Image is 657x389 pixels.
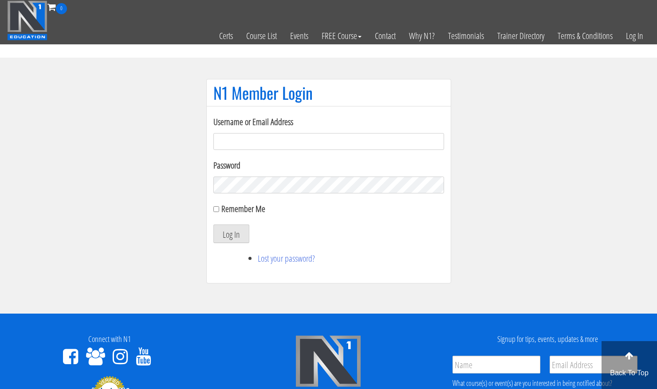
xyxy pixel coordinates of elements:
[258,252,315,264] a: Lost your password?
[7,0,47,40] img: n1-education
[315,14,368,58] a: FREE Course
[283,14,315,58] a: Events
[240,14,283,58] a: Course List
[213,224,249,243] button: Log In
[368,14,402,58] a: Contact
[213,84,444,102] h1: N1 Member Login
[491,14,551,58] a: Trainer Directory
[221,203,265,215] label: Remember Me
[551,14,619,58] a: Terms & Conditions
[56,3,67,14] span: 0
[402,14,441,58] a: Why N1?
[601,368,657,378] p: Back To Top
[452,378,637,389] div: What course(s) or event(s) are you interested in being notified about?
[213,159,444,172] label: Password
[445,335,650,344] h4: Signup for tips, events, updates & more
[550,356,637,373] input: Email Address
[619,14,650,58] a: Log In
[212,14,240,58] a: Certs
[441,14,491,58] a: Testimonials
[452,356,540,373] input: Name
[213,115,444,129] label: Username or Email Address
[47,1,67,13] a: 0
[7,335,212,344] h4: Connect with N1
